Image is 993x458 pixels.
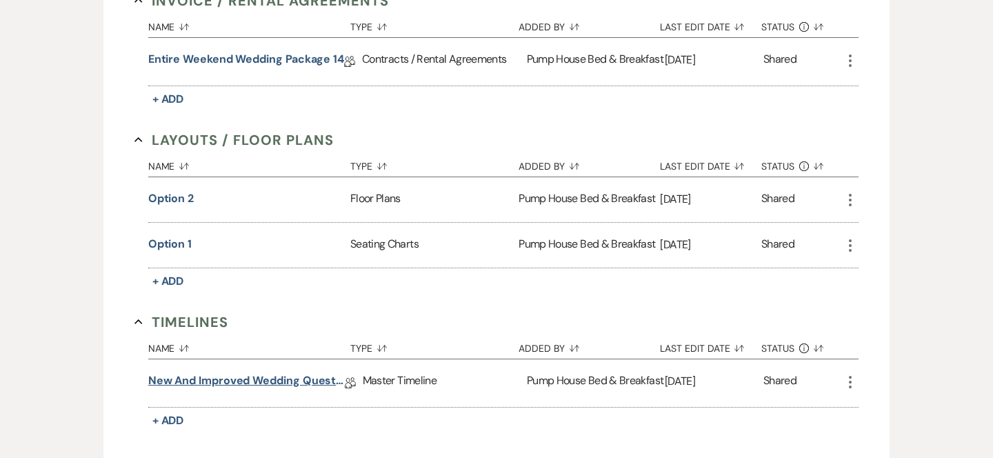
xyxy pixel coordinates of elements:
div: Shared [763,372,796,394]
button: Option 2 [148,190,194,207]
div: Pump House Bed & Breakfast [527,359,665,407]
a: Entire Weekend Wedding Package 14 [148,51,344,72]
button: Option 1 [148,236,192,252]
div: Seating Charts [350,223,519,268]
p: [DATE] [665,51,763,69]
button: + Add [148,272,188,291]
div: Contracts / Rental Agreements [362,38,526,86]
button: Type [350,11,519,37]
button: Added By [519,332,660,359]
button: Type [350,332,519,359]
div: Pump House Bed & Breakfast [527,38,665,86]
button: Timelines [134,312,228,332]
div: Floor Plans [350,177,519,222]
div: Pump House Bed & Breakfast [519,223,660,268]
button: + Add [148,90,188,109]
span: + Add [152,274,184,288]
p: [DATE] [660,190,761,208]
div: Pump House Bed & Breakfast [519,177,660,222]
p: [DATE] [660,236,761,254]
button: Name [148,11,350,37]
button: + Add [148,411,188,430]
button: Type [350,150,519,177]
p: [DATE] [665,372,763,390]
div: Master Timeline [363,359,527,407]
span: Status [761,343,794,353]
button: Added By [519,150,660,177]
button: Status [761,332,842,359]
button: Last Edit Date [660,332,761,359]
button: Name [148,332,350,359]
button: Last Edit Date [660,11,761,37]
div: Shared [761,190,794,209]
span: Status [761,22,794,32]
button: Added By [519,11,660,37]
div: Shared [761,236,794,255]
button: Status [761,150,842,177]
div: Shared [763,51,796,72]
span: + Add [152,92,184,106]
button: Layouts / Floor Plans [134,130,334,150]
button: Status [761,11,842,37]
button: Name [148,150,350,177]
span: + Add [152,413,184,428]
a: New and improved Wedding Questionnaire [148,372,345,394]
span: Status [761,161,794,171]
button: Last Edit Date [660,150,761,177]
